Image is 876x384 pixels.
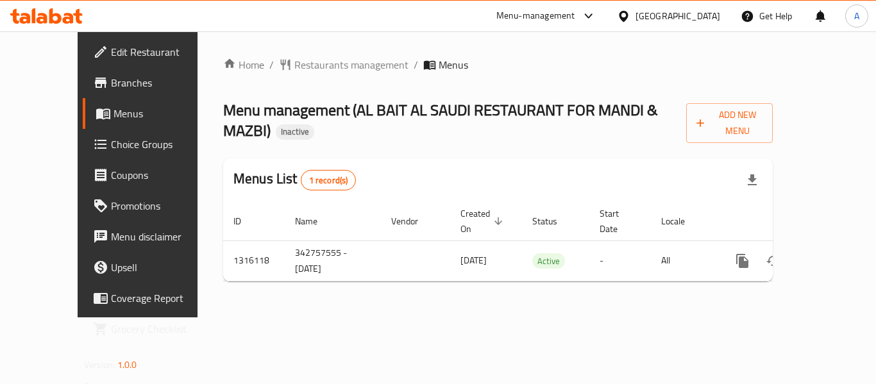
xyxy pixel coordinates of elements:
[532,253,565,269] div: Active
[111,229,214,244] span: Menu disclaimer
[233,169,356,190] h2: Menus List
[117,356,137,373] span: 1.0.0
[414,57,418,72] li: /
[111,321,214,337] span: Grocery Checklist
[686,103,773,143] button: Add New Menu
[651,240,717,281] td: All
[83,160,224,190] a: Coupons
[83,129,224,160] a: Choice Groups
[285,240,381,281] td: 342757555 - [DATE]
[276,126,314,137] span: Inactive
[276,124,314,140] div: Inactive
[294,57,409,72] span: Restaurants management
[460,252,487,269] span: [DATE]
[111,260,214,275] span: Upsell
[83,67,224,98] a: Branches
[223,202,861,281] table: enhanced table
[460,206,507,237] span: Created On
[696,107,763,139] span: Add New Menu
[439,57,468,72] span: Menus
[83,313,224,344] a: Grocery Checklist
[111,290,214,306] span: Coverage Report
[83,221,224,252] a: Menu disclaimer
[111,75,214,90] span: Branches
[114,106,214,121] span: Menus
[295,213,334,229] span: Name
[223,57,264,72] a: Home
[83,190,224,221] a: Promotions
[269,57,274,72] li: /
[301,174,356,187] span: 1 record(s)
[279,57,409,72] a: Restaurants management
[301,170,357,190] div: Total records count
[223,57,773,72] nav: breadcrumb
[727,246,758,276] button: more
[737,165,768,196] div: Export file
[84,356,115,373] span: Version:
[532,254,565,269] span: Active
[111,44,214,60] span: Edit Restaurant
[111,137,214,152] span: Choice Groups
[589,240,651,281] td: -
[854,9,859,23] span: A
[83,37,224,67] a: Edit Restaurant
[496,8,575,24] div: Menu-management
[532,213,574,229] span: Status
[758,246,789,276] button: Change Status
[636,9,720,23] div: [GEOGRAPHIC_DATA]
[223,240,285,281] td: 1316118
[111,198,214,213] span: Promotions
[391,213,435,229] span: Vendor
[83,252,224,283] a: Upsell
[83,98,224,129] a: Menus
[661,213,702,229] span: Locale
[717,202,861,241] th: Actions
[233,213,258,229] span: ID
[223,96,658,145] span: Menu management ( AL BAIT AL SAUDI RESTAURANT FOR MANDI & MAZBI )
[111,167,214,183] span: Coupons
[600,206,636,237] span: Start Date
[83,283,224,313] a: Coverage Report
